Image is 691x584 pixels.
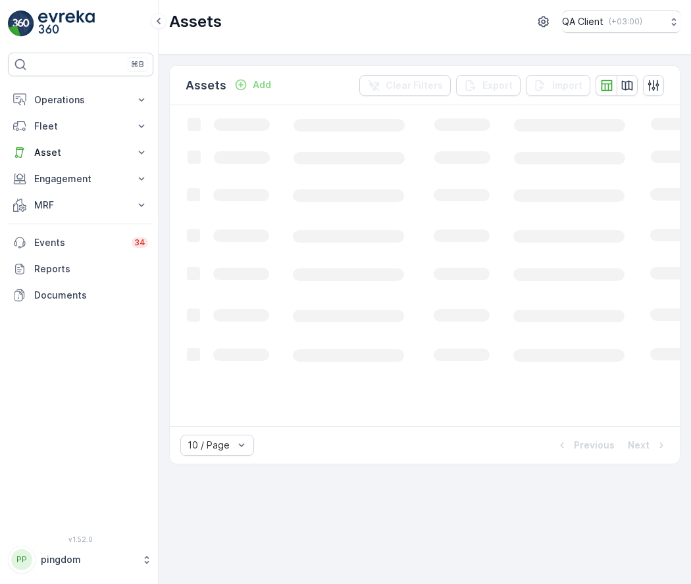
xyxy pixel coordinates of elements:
[456,75,521,96] button: Export
[628,439,650,452] p: Next
[627,437,669,453] button: Next
[8,113,153,139] button: Fleet
[34,199,127,212] p: MRF
[526,75,590,96] button: Import
[169,11,222,32] p: Assets
[8,11,34,37] img: logo
[8,282,153,308] a: Documents
[38,11,95,37] img: logo_light-DOdMpM7g.png
[34,146,127,159] p: Asset
[34,120,127,133] p: Fleet
[11,549,32,570] div: PP
[562,15,603,28] p: QA Client
[34,236,124,249] p: Events
[609,16,642,27] p: ( +03:00 )
[554,437,616,453] button: Previous
[359,75,451,96] button: Clear Filters
[34,262,148,276] p: Reports
[253,78,271,91] p: Add
[8,166,153,192] button: Engagement
[34,172,127,185] p: Engagement
[186,76,226,95] p: Assets
[41,553,135,566] p: pingdom
[131,59,144,70] p: ⌘B
[562,11,680,33] button: QA Client(+03:00)
[386,79,443,92] p: Clear Filters
[8,256,153,282] a: Reports
[8,87,153,113] button: Operations
[8,139,153,166] button: Asset
[574,439,615,452] p: Previous
[8,192,153,218] button: MRF
[34,289,148,302] p: Documents
[229,77,276,93] button: Add
[482,79,513,92] p: Export
[552,79,582,92] p: Import
[8,535,153,543] span: v 1.52.0
[8,546,153,573] button: PPpingdom
[8,230,153,256] a: Events34
[34,93,127,107] p: Operations
[134,237,145,248] p: 34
